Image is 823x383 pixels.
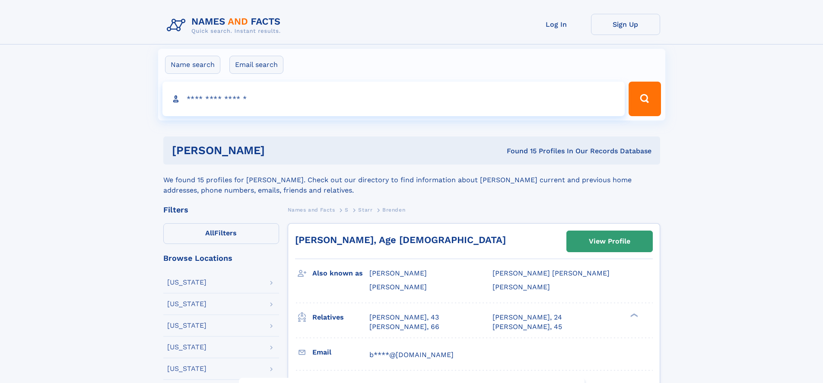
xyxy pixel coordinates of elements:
[493,313,562,322] a: [PERSON_NAME], 24
[369,269,427,277] span: [PERSON_NAME]
[345,207,349,213] span: S
[382,207,405,213] span: Brenden
[358,204,372,215] a: Starr
[312,310,369,325] h3: Relatives
[167,301,207,307] div: [US_STATE]
[369,313,439,322] a: [PERSON_NAME], 43
[167,344,207,351] div: [US_STATE]
[591,14,660,35] a: Sign Up
[312,345,369,360] h3: Email
[369,322,439,332] a: [PERSON_NAME], 66
[522,14,591,35] a: Log In
[493,269,610,277] span: [PERSON_NAME] [PERSON_NAME]
[172,145,386,156] h1: [PERSON_NAME]
[386,146,651,156] div: Found 15 Profiles In Our Records Database
[312,266,369,281] h3: Also known as
[628,312,639,318] div: ❯
[369,283,427,291] span: [PERSON_NAME]
[629,82,661,116] button: Search Button
[229,56,283,74] label: Email search
[358,207,372,213] span: Starr
[162,82,625,116] input: search input
[163,14,288,37] img: Logo Names and Facts
[163,206,279,214] div: Filters
[295,234,506,245] a: [PERSON_NAME], Age [DEMOGRAPHIC_DATA]
[493,283,550,291] span: [PERSON_NAME]
[167,279,207,286] div: [US_STATE]
[205,229,214,237] span: All
[163,254,279,262] div: Browse Locations
[165,56,220,74] label: Name search
[567,231,652,252] a: View Profile
[167,322,207,329] div: [US_STATE]
[163,223,279,244] label: Filters
[493,322,562,332] a: [PERSON_NAME], 45
[167,365,207,372] div: [US_STATE]
[589,231,630,251] div: View Profile
[288,204,335,215] a: Names and Facts
[163,165,660,196] div: We found 15 profiles for [PERSON_NAME]. Check out our directory to find information about [PERSON...
[345,204,349,215] a: S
